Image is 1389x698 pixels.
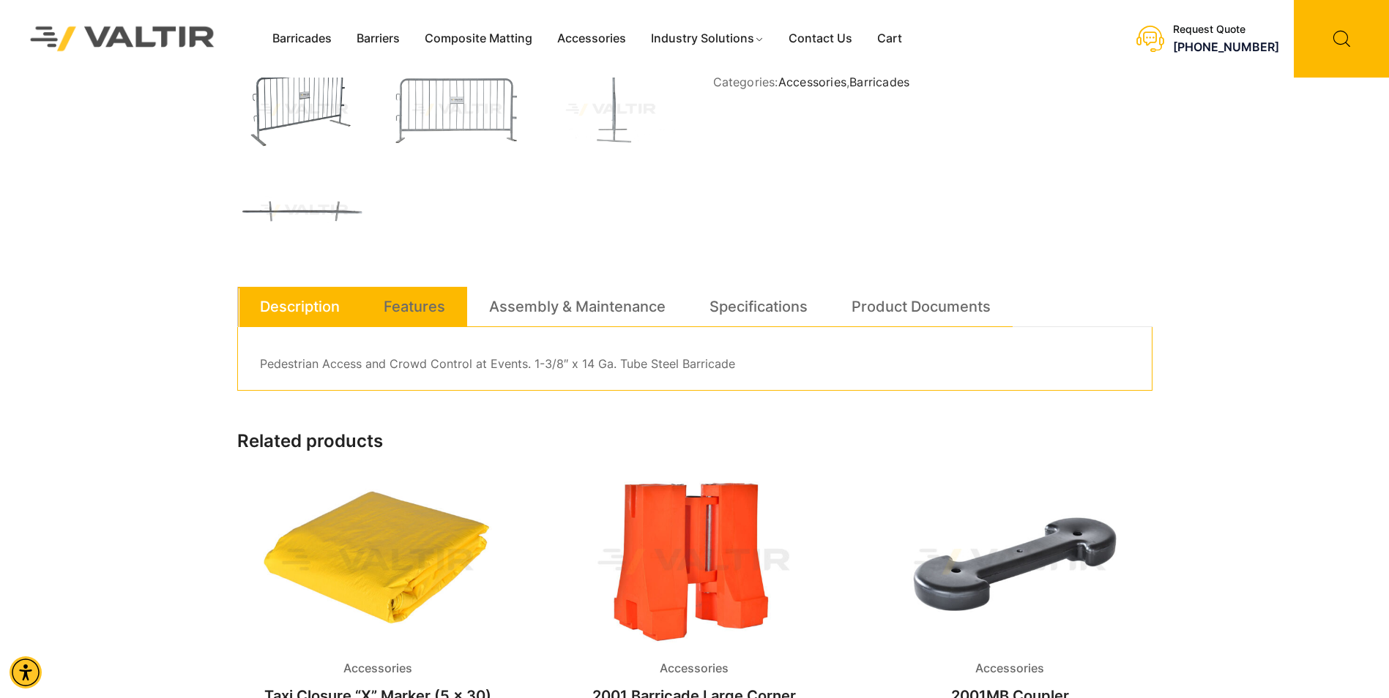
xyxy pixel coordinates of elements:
h2: Related products [237,431,1152,452]
a: Product Documents [852,287,991,326]
span: Accessories [964,658,1055,680]
img: A vertical metal stand with a base, designed for stability, shown against a plain background. [545,70,677,149]
a: Barricades [849,75,909,89]
img: A metallic crowd control barrier with vertical bars and a sign labeled "VALTIR" in the center. [391,70,523,149]
a: Assembly & Maintenance [489,287,666,326]
img: Accessories [553,478,834,647]
a: Composite Matting [412,28,545,50]
a: Contact Us [776,28,865,50]
a: Barriers [344,28,412,50]
a: Accessories [778,75,846,89]
span: Accessories [649,658,740,680]
img: Accessories [869,478,1150,647]
a: Description [260,287,340,326]
a: Cart [865,28,915,50]
a: Specifications [710,287,808,326]
div: Accessibility Menu [10,656,42,688]
a: Industry Solutions [638,28,777,50]
a: Barricades [260,28,344,50]
a: Accessories [545,28,638,50]
p: Pedestrian Access and Crowd Control at Events. 1-3/8″ x 14 Ga. Tube Steel Barricade [260,353,1130,375]
span: Categories: , [713,75,1152,89]
img: Valtir Rentals [11,7,234,71]
a: Features [384,287,445,326]
div: Request Quote [1173,23,1279,36]
img: A long, straight metal bar with two perpendicular extensions on either side, likely a tool or par... [237,171,369,250]
img: FrenchBar_3Q-1.jpg [237,70,369,149]
img: Accessories [237,478,518,647]
a: call (888) 496-3625 [1173,40,1279,54]
span: Accessories [332,658,423,680]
